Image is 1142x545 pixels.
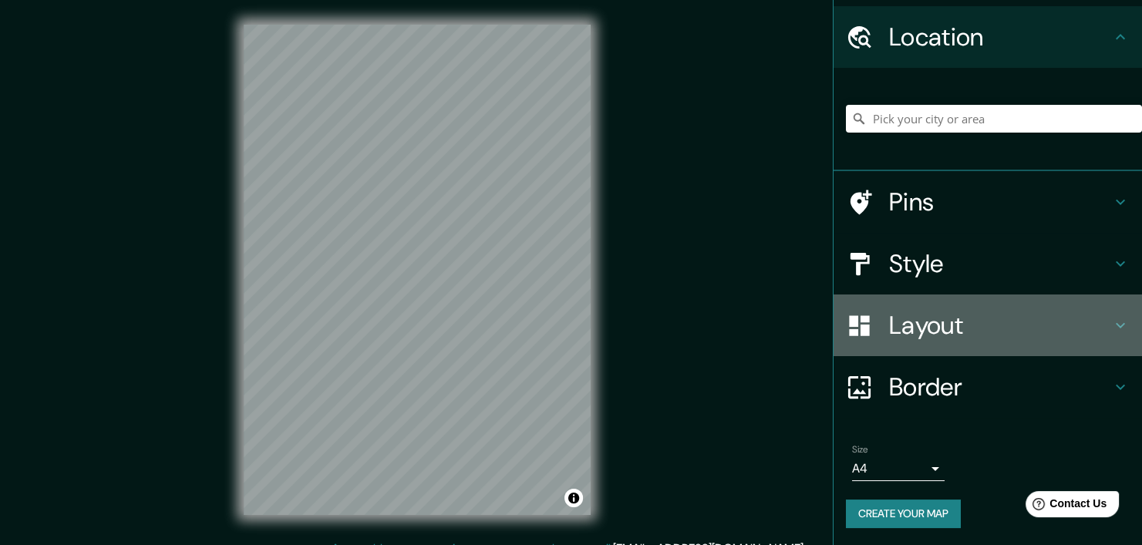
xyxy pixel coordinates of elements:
input: Pick your city or area [846,105,1142,133]
button: Create your map [846,500,961,528]
div: A4 [852,456,945,481]
h4: Style [889,248,1111,279]
canvas: Map [244,25,591,515]
div: Pins [834,171,1142,233]
button: Toggle attribution [564,489,583,507]
h4: Location [889,22,1111,52]
iframe: Help widget launcher [1005,485,1125,528]
h4: Layout [889,310,1111,341]
div: Layout [834,294,1142,356]
h4: Border [889,372,1111,402]
div: Border [834,356,1142,418]
h4: Pins [889,187,1111,217]
div: Style [834,233,1142,294]
div: Location [834,6,1142,68]
label: Size [852,443,868,456]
